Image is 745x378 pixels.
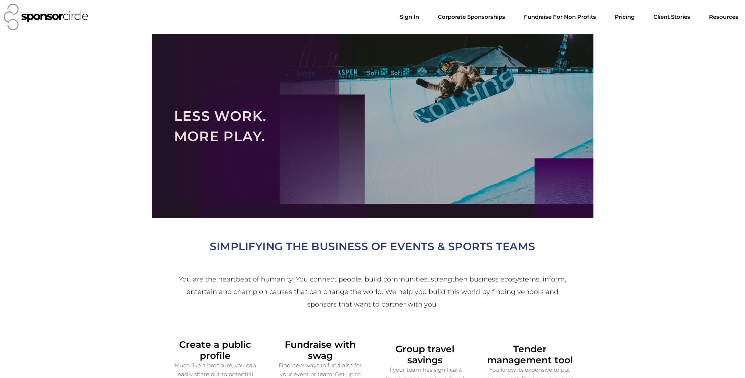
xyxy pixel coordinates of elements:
[518,10,602,24] a: Fundraise For Non ProfitsMenu Toggle
[395,343,454,365] span: Group travel savings
[167,237,579,255] h2: SIMPLIFYING THE BUSINESS OF EVENTS & SPORTS TEAMS
[648,10,696,24] a: Client Stories
[487,343,573,365] span: Tender management tool
[179,339,251,361] span: Create a public profile
[285,339,356,361] span: Fundraise with swag
[394,10,744,24] nav: Menu
[432,10,511,24] a: Corporate SponsorshipsMenu Toggle
[703,10,744,24] a: Resources
[4,4,88,30] img: Sponsor Circle logo
[177,273,569,311] h2: You are the heartbeat of humanity. You connect people, build communities, strengthen business eco...
[394,10,425,24] a: Sign In
[174,106,571,147] h2: LESS WORK. MORE PLAY.
[609,10,641,24] a: Pricing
